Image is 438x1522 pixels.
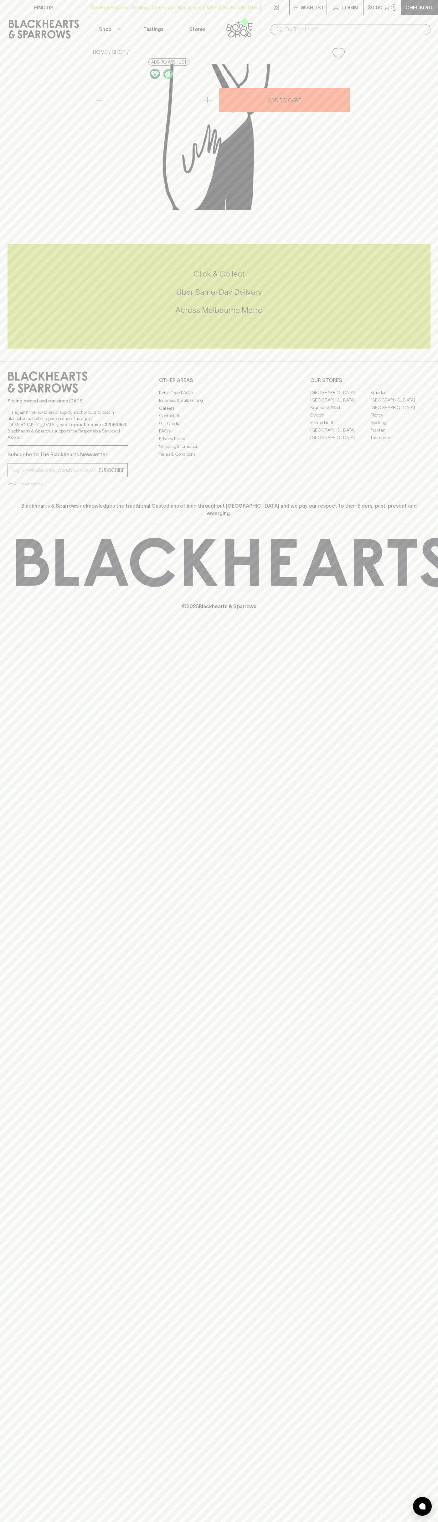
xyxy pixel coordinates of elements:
[8,481,128,487] p: We will never spam you
[419,1503,425,1509] img: bubble-icon
[8,305,430,315] h5: Across Melbourne Metro
[219,88,350,112] button: ADD TO CART
[159,443,279,450] a: Shipping Information
[330,46,347,62] button: Add to wishlist
[370,434,430,442] a: Thornbury
[159,412,279,420] a: Contact Us
[93,49,107,55] a: HOME
[159,435,279,443] a: Privacy Policy
[159,397,279,404] a: Business & Bulk Gifting
[310,434,370,442] a: [GEOGRAPHIC_DATA]
[370,389,430,396] a: Braddon
[69,422,126,427] strong: Liquor License #32064953
[370,412,430,419] a: Fitzroy
[342,4,358,11] p: Login
[12,502,426,517] p: Blackhearts & Sparrows acknowledges the traditional Custodians of land throughout [GEOGRAPHIC_DAT...
[8,409,128,440] p: It is against the law to sell or supply alcohol to, or to obtain alcohol on behalf of a person un...
[8,269,430,279] h5: Click & Collect
[370,396,430,404] a: [GEOGRAPHIC_DATA]
[148,58,189,66] button: Add to wishlist
[310,412,370,419] a: Elwood
[393,6,395,9] p: 0
[34,4,54,11] p: FIND US
[96,463,127,477] button: SUBSCRIBE
[310,376,430,384] p: OUR STORES
[131,15,175,43] a: Tastings
[159,420,279,427] a: Gift Cards
[159,450,279,458] a: Terms & Conditions
[99,25,111,33] p: Shop
[162,67,175,80] a: Organic
[159,389,279,396] a: Bottle Drop FAQ's
[310,404,370,412] a: Brunswick West
[310,427,370,434] a: [GEOGRAPHIC_DATA]
[163,69,173,79] img: Organic
[175,15,219,43] a: Stores
[368,4,383,11] p: $0.00
[148,67,162,80] a: Made without the use of any animal products.
[310,396,370,404] a: [GEOGRAPHIC_DATA]
[112,49,126,55] a: SHOP
[8,244,430,349] div: Call to action block
[268,96,301,104] p: ADD TO CART
[159,376,279,384] p: OTHER AREAS
[159,427,279,435] a: FAQ's
[310,389,370,396] a: [GEOGRAPHIC_DATA]
[286,24,425,34] input: Try "Pinot noir"
[13,465,96,475] input: e.g. jane@blackheartsandsparrows.com.au
[370,404,430,412] a: [GEOGRAPHIC_DATA]
[150,69,160,79] img: Vegan
[301,4,324,11] p: Wishlist
[405,4,434,11] p: Checkout
[88,15,132,43] button: Shop
[189,25,205,33] p: Stores
[370,427,430,434] a: Prahran
[8,287,430,297] h5: Uber Same-Day Delivery
[8,451,128,458] p: Subscribe to The Blackhearts Newsletter
[159,404,279,412] a: Careers
[8,398,128,404] p: Sibling owned and run since [DATE]
[143,25,163,33] p: Tastings
[370,419,430,427] a: Geelong
[99,466,125,474] p: SUBSCRIBE
[88,64,350,210] img: Finca Enguera Tempranillo 2023
[310,419,370,427] a: Fitzroy North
